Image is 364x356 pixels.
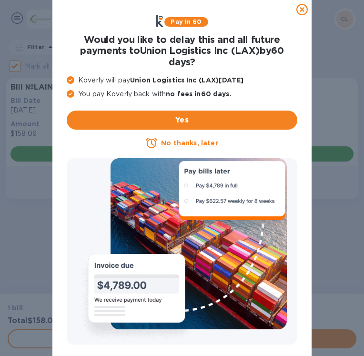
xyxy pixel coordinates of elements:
h1: Would you like to delay this and all future payments to Union Logistics Inc (LAX) by 60 days ? [67,34,297,68]
p: You pay Koverly back with [67,89,297,99]
b: Pay in 60 [171,18,202,25]
b: no fees in 60 days . [166,90,231,98]
u: No thanks, later [161,139,218,147]
button: Yes [67,111,297,130]
b: Union Logistics Inc (LAX) [DATE] [130,76,243,84]
span: Yes [74,114,290,126]
p: Koverly will pay [67,75,297,85]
